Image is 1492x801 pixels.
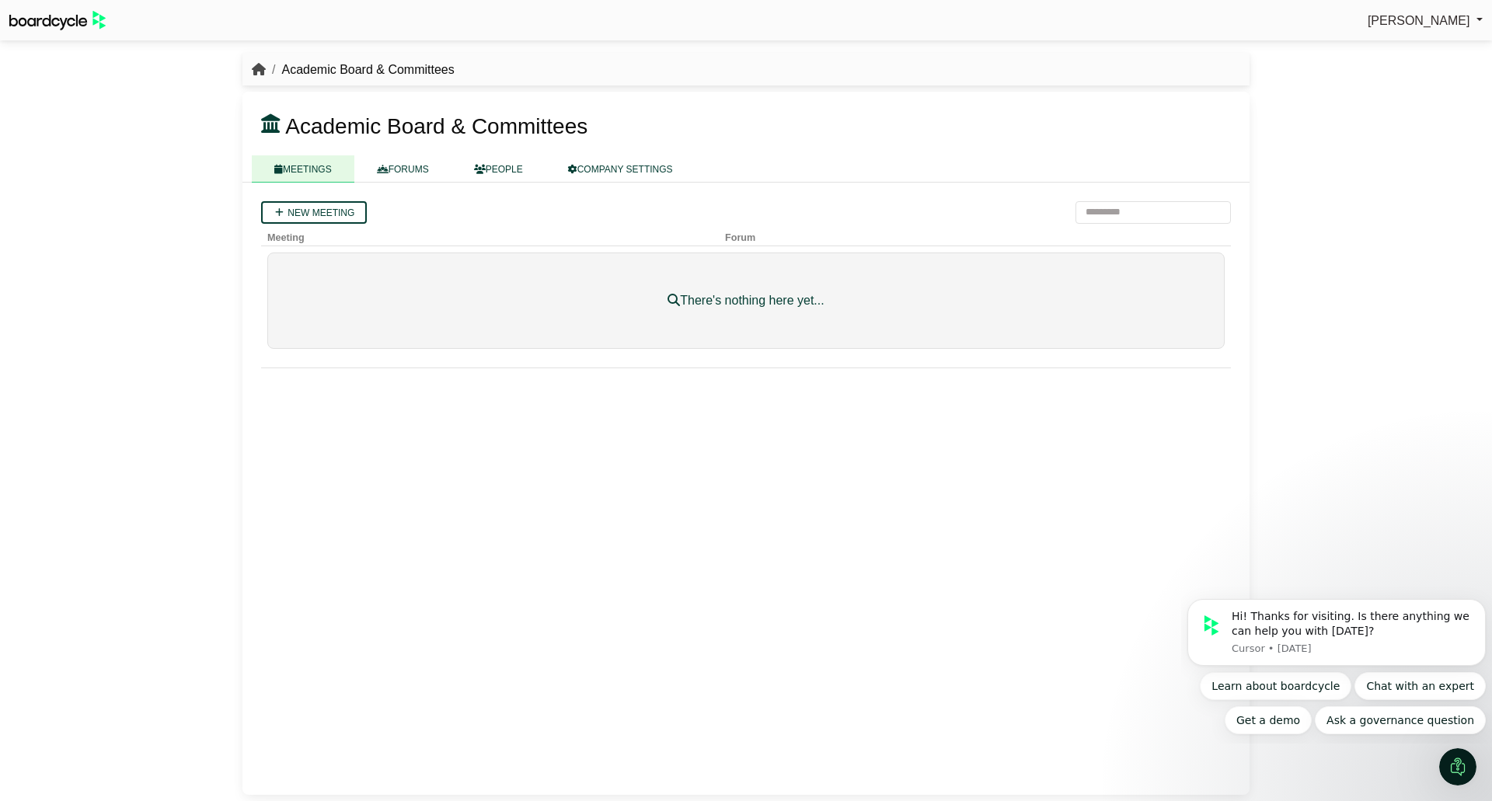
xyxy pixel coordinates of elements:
[1368,14,1470,27] span: [PERSON_NAME]
[252,60,455,80] nav: breadcrumb
[261,224,719,246] th: Meeting
[9,11,106,30] img: BoardcycleBlackGreen-aaafeed430059cb809a45853b8cf6d952af9d84e6e89e1f1685b34bfd5cb7d64.svg
[305,291,1187,311] div: There's nothing here yet...
[719,224,1116,246] th: Forum
[252,155,354,183] a: MEETINGS
[1439,748,1476,785] iframe: Intercom live chat
[285,114,587,138] span: Academic Board & Committees
[451,155,546,183] a: PEOPLE
[266,60,455,80] li: Academic Board & Committees
[261,201,367,224] a: New meeting
[1368,11,1483,31] a: [PERSON_NAME]
[546,155,695,183] a: COMPANY SETTINGS
[1181,585,1492,744] iframe: Intercom notifications message
[354,155,451,183] a: FORUMS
